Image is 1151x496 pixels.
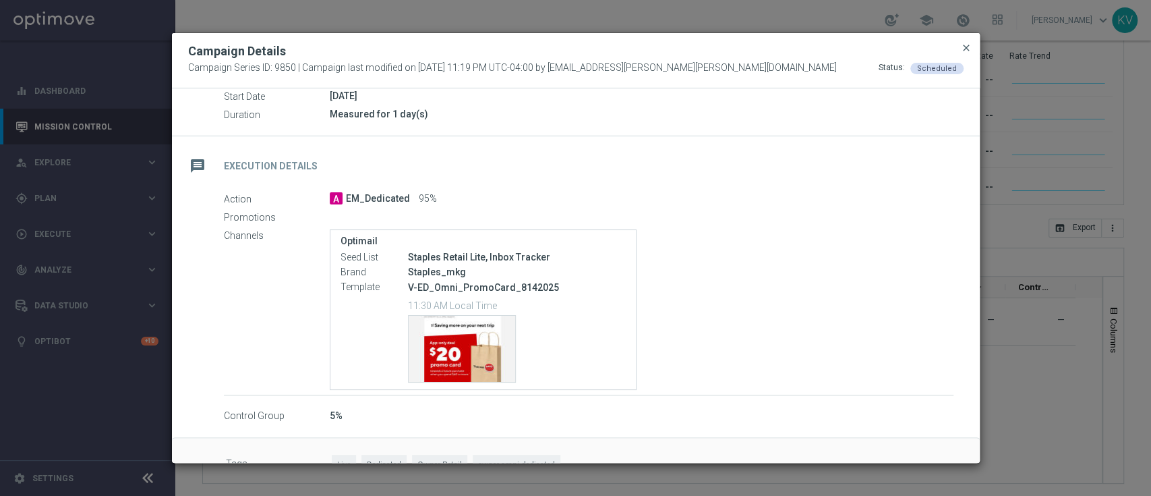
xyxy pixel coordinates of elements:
div: Status: [879,62,905,74]
label: Tags [226,455,332,476]
label: Optimail [341,236,626,247]
span: Owner-Retail [412,455,467,476]
span: EM_Dedicated [346,193,410,205]
label: Action [224,193,330,205]
label: Seed List [341,252,408,264]
label: Duration [224,109,330,121]
label: Template [341,281,408,294]
span: owner-omni-dedicated [473,455,560,476]
label: Channels [224,229,330,242]
label: Promotions [224,211,330,223]
h2: Campaign Details [188,43,286,59]
div: [DATE] [330,89,953,103]
span: close [961,43,972,53]
i: message [185,154,210,178]
label: Control Group [224,410,330,422]
p: V-ED_Omni_PromoCard_8142025 [408,281,626,294]
span: Campaign Series ID: 9850 | Campaign last modified on [DATE] 11:19 PM UTC-04:00 by [EMAIL_ADDRESS]... [188,62,837,74]
span: Dedicated [361,455,407,476]
label: Start Date [224,90,330,103]
div: 5% [330,409,953,422]
span: A [330,192,343,204]
div: Staples_mkg [408,265,626,279]
p: 11:30 AM Local Time [408,298,626,312]
h2: Execution Details [224,160,318,173]
span: Live [332,455,356,476]
span: 95% [419,193,437,205]
div: Measured for 1 day(s) [330,107,953,121]
span: Scheduled [917,64,957,73]
label: Brand [341,267,408,279]
colored-tag: Scheduled [910,62,964,73]
div: Staples Retail Lite, Inbox Tracker [408,250,626,264]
